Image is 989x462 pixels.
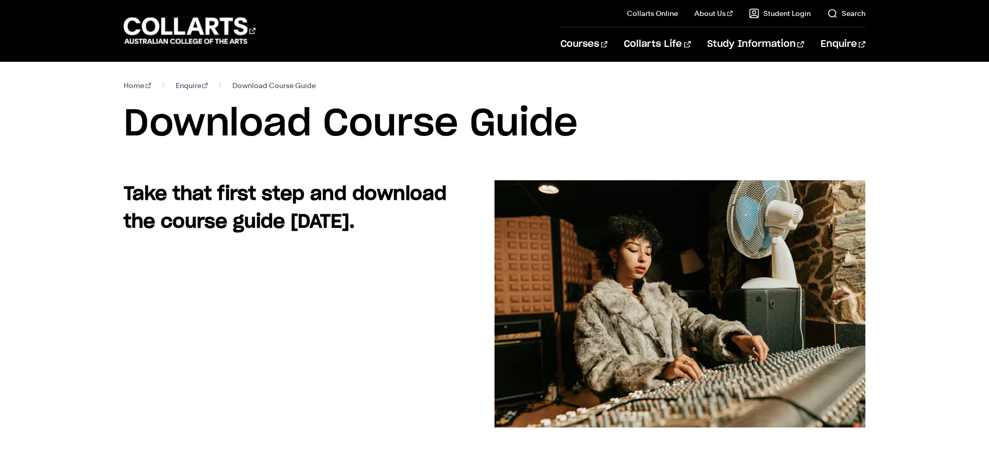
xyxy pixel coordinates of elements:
[176,78,208,93] a: Enquire
[624,27,690,61] a: Collarts Life
[707,27,804,61] a: Study Information
[124,185,447,231] strong: Take that first step and download the course guide [DATE].
[124,16,255,45] div: Go to homepage
[821,27,865,61] a: Enquire
[124,101,865,147] h1: Download Course Guide
[232,78,316,93] span: Download Course Guide
[124,78,151,93] a: Home
[827,8,865,19] a: Search
[560,27,607,61] a: Courses
[749,8,811,19] a: Student Login
[694,8,732,19] a: About Us
[627,8,678,19] a: Collarts Online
